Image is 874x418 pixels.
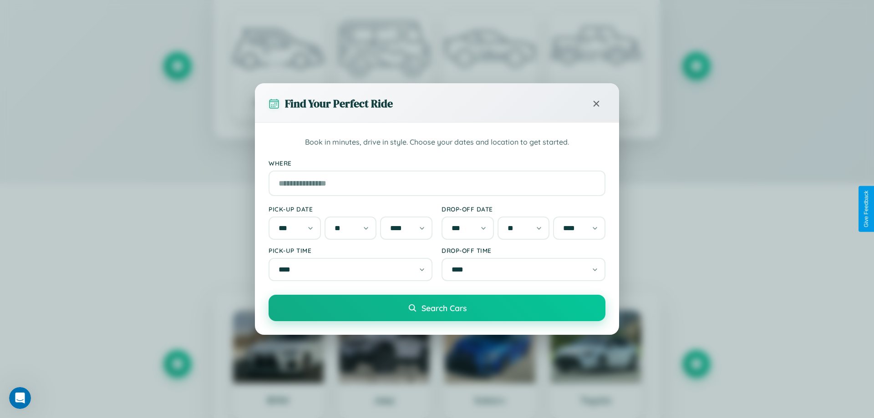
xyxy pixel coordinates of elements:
[269,136,605,148] p: Book in minutes, drive in style. Choose your dates and location to get started.
[442,205,605,213] label: Drop-off Date
[422,303,467,313] span: Search Cars
[285,96,393,111] h3: Find Your Perfect Ride
[269,247,432,254] label: Pick-up Time
[269,159,605,167] label: Where
[269,295,605,321] button: Search Cars
[269,205,432,213] label: Pick-up Date
[442,247,605,254] label: Drop-off Time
